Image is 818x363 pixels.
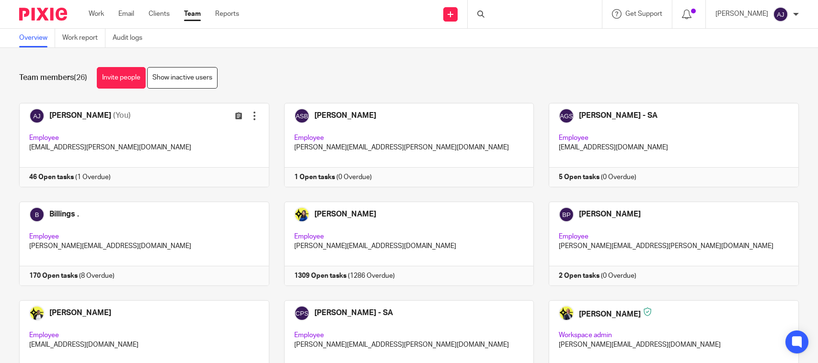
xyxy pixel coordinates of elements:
[147,67,218,89] a: Show inactive users
[149,9,170,19] a: Clients
[74,74,87,81] span: (26)
[19,8,67,21] img: Pixie
[97,67,146,89] a: Invite people
[62,29,105,47] a: Work report
[19,29,55,47] a: Overview
[89,9,104,19] a: Work
[215,9,239,19] a: Reports
[113,29,150,47] a: Audit logs
[773,7,788,22] img: svg%3E
[19,73,87,83] h1: Team members
[184,9,201,19] a: Team
[118,9,134,19] a: Email
[715,9,768,19] p: [PERSON_NAME]
[625,11,662,17] span: Get Support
